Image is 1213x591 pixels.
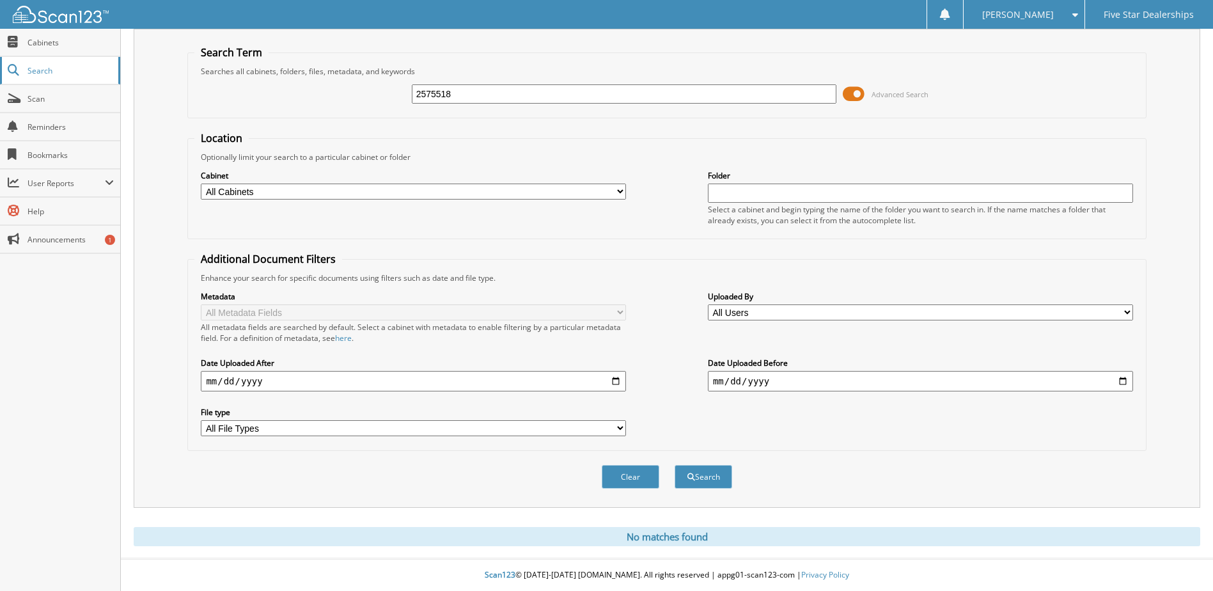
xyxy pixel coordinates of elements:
div: © [DATE]-[DATE] [DOMAIN_NAME]. All rights reserved | appg01-scan123-com | [121,560,1213,591]
a: here [335,333,352,343]
span: Bookmarks [27,150,114,161]
input: end [708,371,1133,391]
legend: Additional Document Filters [194,252,342,266]
label: Cabinet [201,170,626,181]
span: Scan123 [485,569,515,580]
span: Cabinets [27,37,114,48]
div: Select a cabinet and begin typing the name of the folder you want to search in. If the name match... [708,204,1133,226]
label: Date Uploaded After [201,358,626,368]
span: Reminders [27,122,114,132]
label: Metadata [201,291,626,302]
legend: Location [194,131,249,145]
div: Enhance your search for specific documents using filters such as date and file type. [194,272,1139,283]
a: Privacy Policy [801,569,849,580]
span: Announcements [27,234,114,245]
span: User Reports [27,178,105,189]
span: [PERSON_NAME] [982,11,1054,19]
label: Date Uploaded Before [708,358,1133,368]
iframe: Chat Widget [1149,530,1213,591]
span: Search [27,65,112,76]
div: Optionally limit your search to a particular cabinet or folder [194,152,1139,162]
button: Search [675,465,732,489]
span: Five Star Dealerships [1104,11,1194,19]
div: No matches found [134,527,1200,546]
span: Scan [27,93,114,104]
button: Clear [602,465,659,489]
span: Help [27,206,114,217]
input: start [201,371,626,391]
div: Searches all cabinets, folders, files, metadata, and keywords [194,66,1139,77]
label: Uploaded By [708,291,1133,302]
label: File type [201,407,626,418]
img: scan123-logo-white.svg [13,6,109,23]
div: All metadata fields are searched by default. Select a cabinet with metadata to enable filtering b... [201,322,626,343]
label: Folder [708,170,1133,181]
span: Advanced Search [872,90,928,99]
legend: Search Term [194,45,269,59]
div: 1 [105,235,115,245]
